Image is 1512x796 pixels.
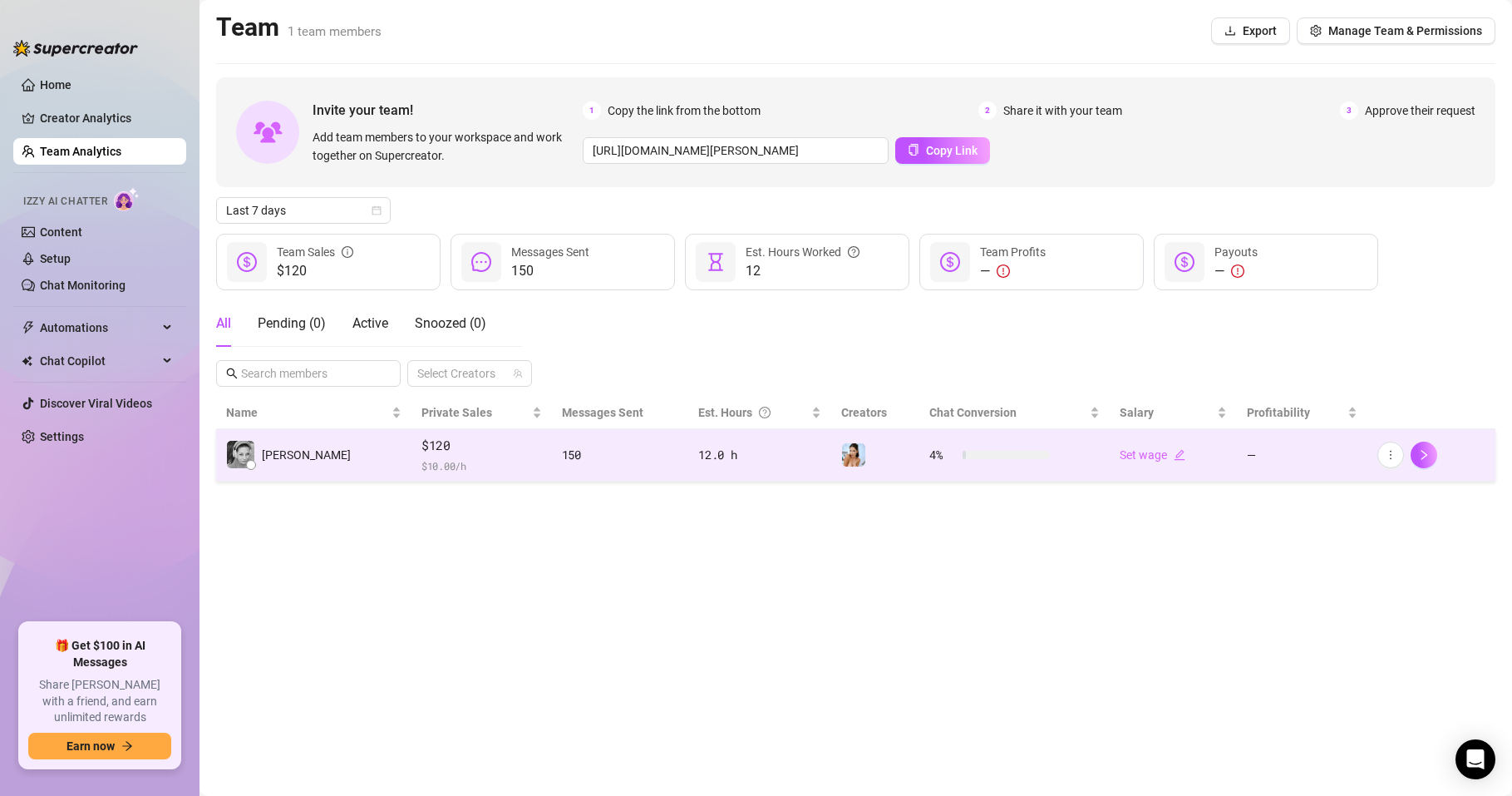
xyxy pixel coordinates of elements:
span: Active [352,315,388,331]
span: 1 team members [288,24,382,39]
span: $120 [277,261,353,281]
span: Salary [1120,406,1154,419]
span: hourglass [706,252,726,272]
span: copy [908,144,919,156]
img: Alexa [842,443,865,467]
a: Setup [40,252,71,265]
span: Snoozed ( 0 ) [415,315,486,331]
span: setting [1310,25,1322,37]
div: Open Intercom Messenger [1455,739,1495,779]
div: — [980,261,1046,281]
div: Team Sales [277,243,353,261]
button: Export [1211,17,1290,44]
input: Search members [241,364,377,383]
img: Rosa [227,441,254,468]
div: Est. Hours [698,403,807,422]
span: dollar-circle [237,252,257,272]
span: Share it with your team [1003,101,1122,120]
div: 12.0 h [698,446,820,464]
span: [PERSON_NAME] [262,446,351,464]
th: Creators [831,397,920,429]
span: Invite your team! [313,100,583,121]
a: Content [40,225,82,239]
img: Chat Copilot [22,355,32,367]
button: Manage Team & Permissions [1297,17,1495,44]
span: 🎁 Get $100 in AI Messages [28,638,171,670]
span: calendar [372,205,382,215]
a: Team Analytics [40,145,121,158]
span: exclamation-circle [1231,265,1244,278]
span: Name [226,403,388,422]
span: info-circle [342,243,353,261]
span: more [1385,449,1396,461]
span: Copy the link from the bottom [608,101,761,120]
span: Share [PERSON_NAME] with a friend, and earn unlimited rewards [28,677,171,726]
span: Private Sales [421,406,492,419]
span: Copy Link [926,144,978,157]
span: 3 [1340,101,1358,120]
th: Name [216,397,411,429]
span: Manage Team & Permissions [1328,24,1482,37]
button: Copy Link [895,137,990,164]
div: Est. Hours Worked [746,243,859,261]
span: thunderbolt [22,321,35,334]
span: 150 [511,261,589,281]
img: AI Chatter [114,187,140,211]
span: Team Profits [980,245,1046,259]
span: dollar-circle [940,252,960,272]
span: right [1418,449,1430,461]
span: search [226,368,238,379]
span: question-circle [759,403,771,422]
span: Add team members to your workspace and work together on Supercreator. [313,128,576,165]
span: Messages Sent [562,406,643,419]
span: Messages Sent [511,245,589,259]
button: Earn nowarrow-right [28,733,171,759]
span: Export [1243,24,1277,37]
span: 12 [746,261,859,281]
span: download [1224,25,1236,37]
span: exclamation-circle [997,265,1010,278]
span: $ 10.00 /h [421,457,542,474]
span: team [513,368,523,378]
span: 2 [978,101,997,120]
img: logo-BBDzfeDw.svg [13,40,138,57]
div: Pending ( 0 ) [258,314,326,334]
a: Chat Monitoring [40,279,126,292]
td: — [1237,429,1367,482]
span: 4 % [929,446,956,464]
a: Creator Analytics [40,105,173,131]
span: Chat Copilot [40,348,158,374]
span: 1 [583,101,601,120]
h2: Team [216,12,382,43]
span: Automations [40,314,158,341]
span: Earn now [66,739,115,753]
a: Set wageedit [1120,448,1185,462]
span: Chat Conversion [929,406,1017,419]
span: Izzy AI Chatter [23,194,107,210]
a: Settings [40,430,84,443]
span: question-circle [848,243,859,261]
div: 150 [562,446,679,464]
span: arrow-right [121,740,133,752]
span: Approve their request [1365,101,1475,120]
span: message [471,252,491,272]
a: Home [40,78,71,91]
span: Profitability [1247,406,1310,419]
span: dollar-circle [1175,252,1194,272]
div: All [216,314,231,334]
span: Last 7 days [226,198,381,223]
a: Discover Viral Videos [40,397,152,410]
div: — [1214,261,1258,281]
span: $120 [421,436,542,456]
span: edit [1174,449,1185,461]
span: Payouts [1214,245,1258,259]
